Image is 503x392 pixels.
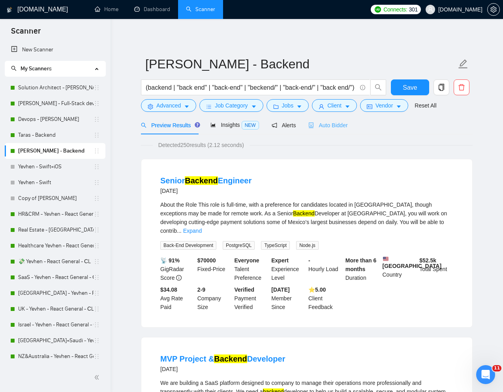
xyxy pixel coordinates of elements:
[18,254,94,269] a: 💸 Yevhen - React General - СL
[270,285,307,311] div: Member Since
[5,222,105,238] li: Real Estate - Yevhen - React General - СL
[185,176,218,185] mark: Backend
[18,80,94,96] a: Solution Architect - [PERSON_NAME]
[199,99,263,112] button: barsJob Categorycaret-down
[148,104,153,109] span: setting
[267,99,309,112] button: folderJobscaret-down
[5,254,105,269] li: 💸 Yevhen - React General - СL
[345,104,350,109] span: caret-down
[488,6,499,13] span: setting
[428,7,433,12] span: user
[344,256,381,282] div: Duration
[223,241,255,250] span: PostgreSQL
[383,256,389,262] img: 🇺🇸
[18,285,94,301] a: [GEOGRAPHIC_DATA] - Yevhen - React General - СL
[371,84,386,91] span: search
[94,258,100,265] span: holder
[11,66,17,71] span: search
[492,365,501,371] span: 11
[160,176,251,185] a: SeniorBackendEngineer
[381,256,418,282] div: Country
[273,104,279,109] span: folder
[183,228,202,234] a: Expand
[370,79,386,95] button: search
[214,354,247,363] mark: Backend
[242,121,259,130] span: NEW
[94,306,100,312] span: holder
[18,301,94,317] a: UK - Yevhen - React General - СL
[18,111,94,127] a: Devops - [PERSON_NAME]
[196,256,233,282] div: Fixed-Price
[5,175,105,190] li: Yevhen - Swift
[345,257,377,272] b: More than 6 months
[197,257,216,264] b: $ 70000
[375,101,393,110] span: Vendor
[94,148,100,154] span: holder
[5,333,105,349] li: UAE+Saudi - Yevhen - React General - СL
[186,6,215,13] a: searchScanner
[458,59,468,69] span: edit
[409,5,418,14] span: 301
[18,127,94,143] a: Taras - Backend
[5,25,47,42] span: Scanner
[312,99,357,112] button: userClientcaret-down
[235,286,255,293] b: Verified
[5,80,105,96] li: Solution Architect - Kostya Zgara
[5,127,105,143] li: Taras - Backend
[11,65,52,72] span: My Scanners
[94,85,100,91] span: holder
[415,101,436,110] a: Reset All
[454,84,469,91] span: delete
[5,190,105,206] li: Copy of Yevhen - Swift
[487,6,500,13] a: setting
[160,257,180,264] b: 📡 91%
[454,79,469,95] button: delete
[134,6,170,13] a: dashboardDashboard
[159,256,196,282] div: GigRadar Score
[11,42,99,58] a: New Scanner
[18,190,94,206] a: Copy of [PERSON_NAME]
[176,275,182,281] span: info-circle
[418,256,455,282] div: Total Spent
[94,290,100,296] span: holder
[5,111,105,127] li: Devops - Kostya Zgara
[177,228,182,234] span: ...
[18,206,94,222] a: HR&CRM - Yevhen - React General - СL
[383,5,407,14] span: Connects:
[160,286,177,293] b: $34.08
[391,79,429,95] button: Save
[403,83,417,92] span: Save
[5,143,105,159] li: Ihor - Backend
[94,373,102,381] span: double-left
[319,104,324,109] span: user
[419,257,436,264] b: $ 52.5k
[184,104,190,109] span: caret-down
[487,3,500,16] button: setting
[360,99,408,112] button: idcardVendorcaret-down
[5,159,105,175] li: Yevhen - Swift+iOS
[95,6,118,13] a: homeHome
[293,210,314,217] mark: Backend
[18,333,94,349] a: [GEOGRAPHIC_DATA]+Saudi - Yevhen - React General - СL
[141,122,198,128] span: Preview Results
[360,85,365,90] span: info-circle
[160,364,285,374] div: [DATE]
[18,175,94,190] a: Yevhen - Swift
[159,285,196,311] div: Avg Rate Paid
[94,227,100,233] span: holder
[196,285,233,311] div: Company Size
[375,6,381,13] img: upwork-logo.png
[160,186,251,196] div: [DATE]
[21,65,52,72] span: My Scanners
[94,100,100,107] span: holder
[160,241,216,250] span: Back-End Development
[383,256,442,269] b: [GEOGRAPHIC_DATA]
[5,42,105,58] li: New Scanner
[296,241,319,250] span: Node.js
[272,122,277,128] span: notification
[18,96,94,111] a: [PERSON_NAME] - Full-Stack dev
[272,122,296,128] span: Alerts
[18,317,94,333] a: Israel - Yevhen - React General - СL
[297,104,302,109] span: caret-down
[18,238,94,254] a: Healthcare Yevhen - React General - СL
